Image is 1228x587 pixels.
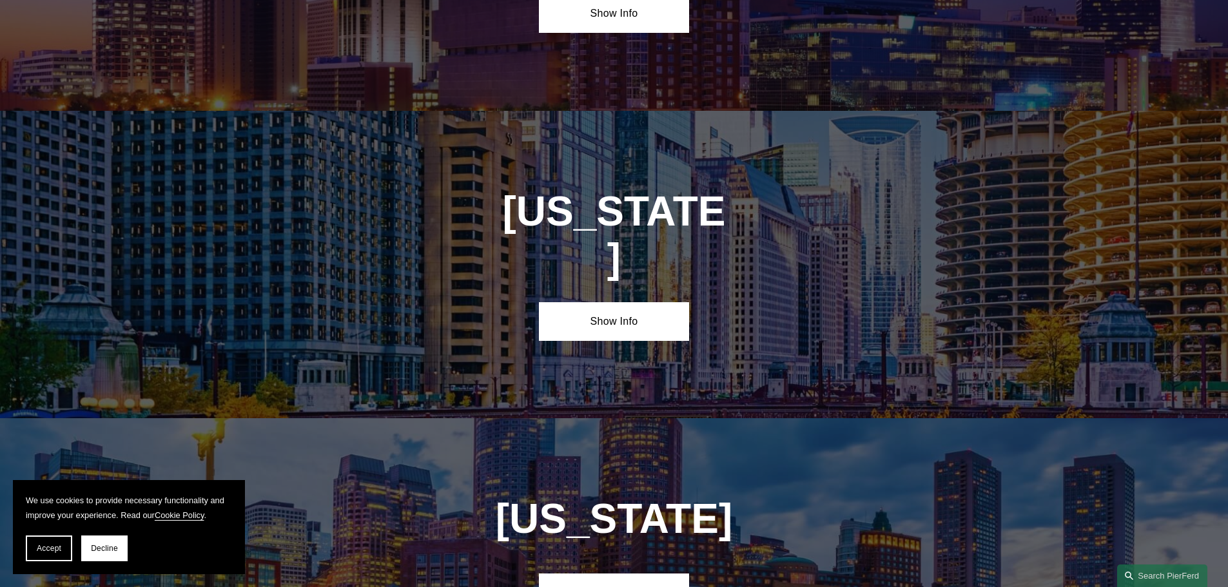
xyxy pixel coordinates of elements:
[426,496,802,543] h1: [US_STATE]
[26,493,232,523] p: We use cookies to provide necessary functionality and improve your experience. Read our .
[13,480,245,574] section: Cookie banner
[1117,564,1207,587] a: Search this site
[26,535,72,561] button: Accept
[91,544,118,553] span: Decline
[539,302,689,341] a: Show Info
[37,544,61,553] span: Accept
[502,188,727,282] h1: [US_STATE]
[155,510,204,520] a: Cookie Policy
[81,535,128,561] button: Decline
